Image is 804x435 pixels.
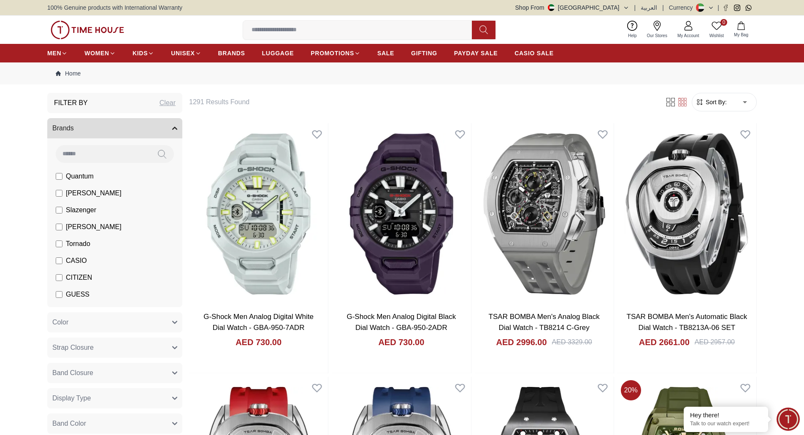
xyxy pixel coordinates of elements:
span: 100% Genuine products with International Warranty [47,3,182,12]
span: 20 % [621,380,641,400]
img: TSAR BOMBA Men's Analog Black Dial Watch - TB8214 C-Grey [475,123,614,305]
button: Brands [47,118,182,138]
input: CITIZEN [56,274,62,281]
a: G-Shock Men Analog Digital Black Dial Watch - GBA-950-2ADR [347,313,456,332]
p: Talk to our watch expert! [690,420,762,427]
span: Quantum [66,171,94,181]
span: | [717,3,719,12]
img: ... [51,21,124,39]
span: Strap Closure [52,343,94,353]
a: BRANDS [218,46,245,61]
div: Hey there! [690,411,762,419]
button: العربية [641,3,657,12]
span: LUGGAGE [262,49,294,57]
span: Help [625,32,640,39]
span: My Bag [731,32,752,38]
span: Brands [52,123,74,133]
a: Help [623,19,642,41]
span: | [662,3,664,12]
a: TSAR BOMBA Men's Automatic Black Dial Watch - TB8213A-06 SET [627,313,747,332]
div: Clear [160,98,176,108]
a: Whatsapp [745,5,752,11]
button: Strap Closure [47,338,182,358]
span: GUESS [66,289,89,300]
a: PROMOTIONS [311,46,360,61]
span: 0 [720,19,727,26]
button: Color [47,312,182,332]
button: My Bag [729,20,753,40]
h6: 1291 Results Found [189,97,655,107]
input: Quantum [56,173,62,180]
button: Shop From[GEOGRAPHIC_DATA] [515,3,629,12]
span: Sort By: [704,98,727,106]
span: BRANDS [218,49,245,57]
button: Band Closure [47,363,182,383]
a: PAYDAY SALE [454,46,498,61]
span: SALE [377,49,394,57]
span: ORIENT [66,306,91,316]
button: Display Type [47,388,182,408]
span: Band Color [52,419,86,429]
button: Band Color [47,413,182,434]
span: MEN [47,49,61,57]
img: United Arab Emirates [548,4,555,11]
span: Slazenger [66,205,96,215]
a: TSAR BOMBA Men's Analog Black Dial Watch - TB8214 C-Grey [489,313,600,332]
input: Tornado [56,240,62,247]
div: AED 2957.00 [695,337,735,347]
a: KIDS [133,46,154,61]
span: GIFTING [411,49,437,57]
input: [PERSON_NAME] [56,190,62,197]
span: CASIO SALE [514,49,554,57]
span: KIDS [133,49,148,57]
img: G-Shock Men Analog Digital Black Dial Watch - GBA-950-2ADR [332,123,471,305]
h3: Filter By [54,98,88,108]
span: Our Stores [644,32,671,39]
span: Band Closure [52,368,93,378]
input: [PERSON_NAME] [56,224,62,230]
span: CITIZEN [66,273,92,283]
a: LUGGAGE [262,46,294,61]
h4: AED 730.00 [378,336,424,348]
a: SALE [377,46,394,61]
span: Display Type [52,393,91,403]
a: UNISEX [171,46,201,61]
span: [PERSON_NAME] [66,222,122,232]
h4: AED 2996.00 [496,336,547,348]
div: Currency [669,3,696,12]
span: Wishlist [706,32,727,39]
input: CASIO [56,257,62,264]
span: PAYDAY SALE [454,49,498,57]
img: TSAR BOMBA Men's Automatic Black Dial Watch - TB8213A-06 SET [617,123,756,305]
div: AED 3329.00 [552,337,592,347]
span: | [634,3,636,12]
span: Tornado [66,239,90,249]
h4: AED 730.00 [236,336,282,348]
span: CASIO [66,256,87,266]
button: Sort By: [696,98,727,106]
a: Our Stores [642,19,672,41]
a: GIFTING [411,46,437,61]
a: 0Wishlist [704,19,729,41]
nav: Breadcrumb [47,62,757,84]
span: [PERSON_NAME] [66,188,122,198]
a: MEN [47,46,68,61]
a: CASIO SALE [514,46,554,61]
div: Chat Widget [777,408,800,431]
a: WOMEN [84,46,116,61]
input: Slazenger [56,207,62,213]
a: Home [56,69,81,78]
span: My Account [674,32,703,39]
a: Instagram [734,5,740,11]
a: Facebook [723,5,729,11]
span: WOMEN [84,49,109,57]
input: GUESS [56,291,62,298]
img: G-Shock Men Analog Digital White Dial Watch - GBA-950-7ADR [189,123,328,305]
span: PROMOTIONS [311,49,354,57]
span: UNISEX [171,49,195,57]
